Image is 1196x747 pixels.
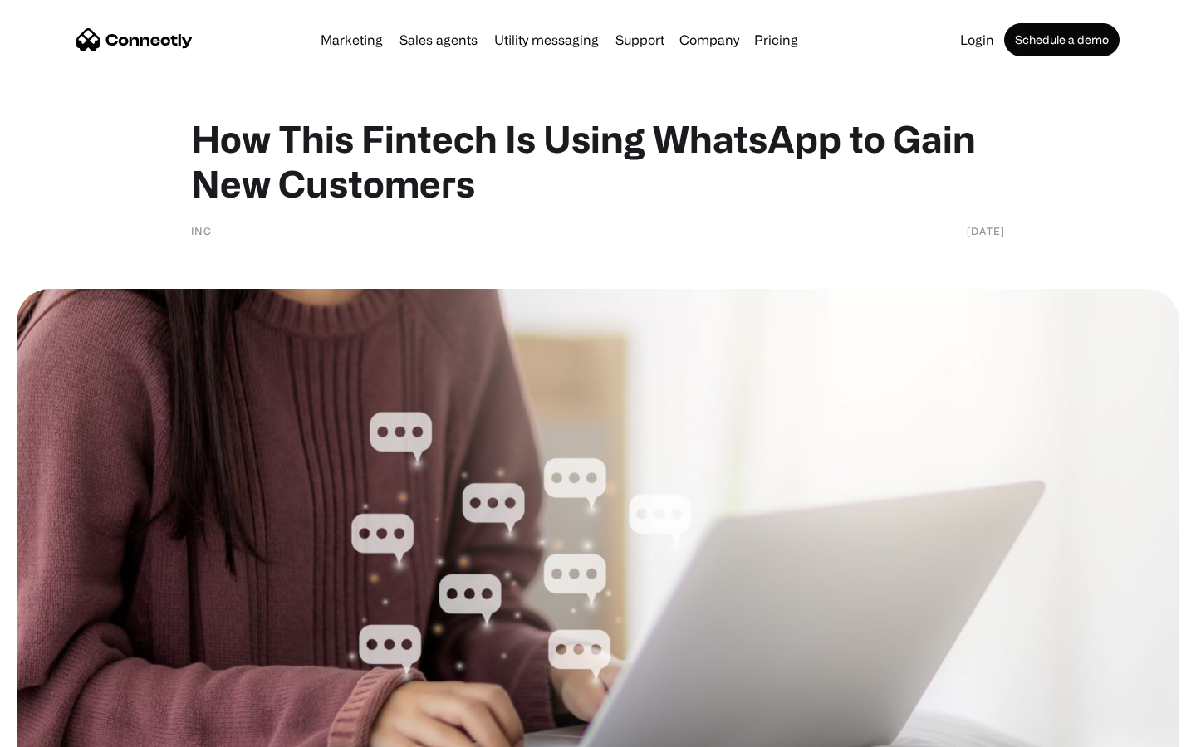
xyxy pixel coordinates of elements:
[191,222,212,239] div: INC
[609,33,671,46] a: Support
[393,33,484,46] a: Sales agents
[17,718,100,741] aside: Language selected: English
[1004,23,1120,56] a: Schedule a demo
[33,718,100,741] ul: Language list
[488,33,605,46] a: Utility messaging
[191,116,1005,206] h1: How This Fintech Is Using WhatsApp to Gain New Customers
[967,222,1005,239] div: [DATE]
[679,28,739,51] div: Company
[314,33,390,46] a: Marketing
[953,33,1001,46] a: Login
[747,33,805,46] a: Pricing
